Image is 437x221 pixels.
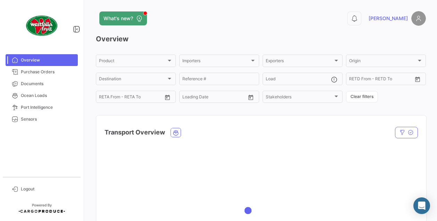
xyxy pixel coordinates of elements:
span: Sensors [21,116,75,122]
div: Abrir Intercom Messenger [413,197,430,214]
input: To [364,77,394,82]
span: Overview [21,57,75,63]
span: What's new? [104,15,133,22]
img: client-50.png [24,8,59,43]
span: Importers [182,59,250,64]
span: Documents [21,81,75,87]
button: Open calendar [246,92,256,103]
input: From [349,77,359,82]
span: Origin [349,59,417,64]
span: Product [99,59,166,64]
a: Port Intelligence [6,101,78,113]
span: Stakeholders [266,96,333,100]
input: To [114,96,144,100]
input: To [197,96,227,100]
button: Ocean [171,128,181,137]
span: Logout [21,186,75,192]
a: Documents [6,78,78,90]
a: Purchase Orders [6,66,78,78]
h4: Transport Overview [105,128,165,137]
button: What's new? [99,11,147,25]
button: Open calendar [412,74,423,84]
a: Sensors [6,113,78,125]
input: From [99,96,109,100]
span: Destination [99,77,166,82]
span: Port Intelligence [21,104,75,110]
img: placeholder-user.png [411,11,426,26]
span: Ocean Loads [21,92,75,99]
input: From [182,96,192,100]
span: Exporters [266,59,333,64]
a: Ocean Loads [6,90,78,101]
button: Clear filters [346,91,378,103]
span: [PERSON_NAME] [369,15,408,22]
a: Overview [6,54,78,66]
button: Open calendar [162,92,173,103]
span: Purchase Orders [21,69,75,75]
h3: Overview [96,34,426,44]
